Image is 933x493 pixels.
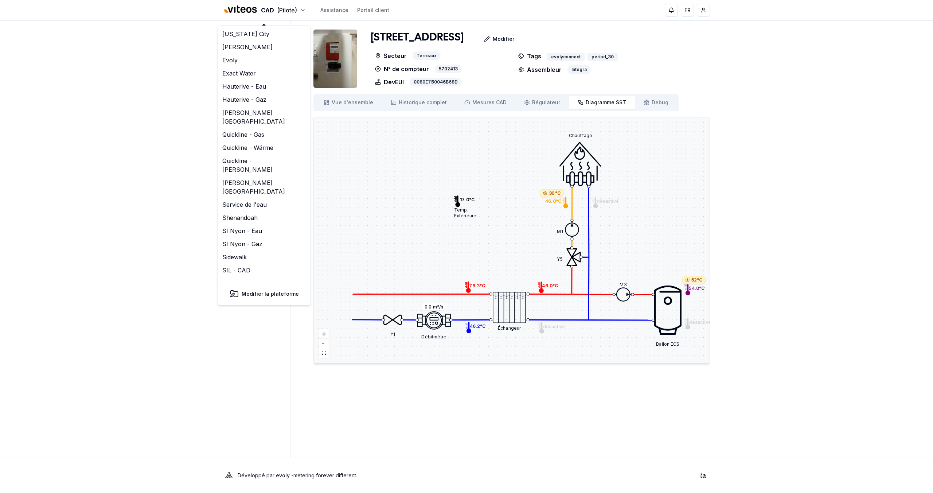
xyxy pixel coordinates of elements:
a: Service de l'eau [219,198,309,211]
span: Échangeur [498,325,521,330]
span: 46.0°C [542,283,558,288]
button: Modifier la plateforme [222,287,306,301]
span: 54.0°C [689,285,704,291]
div: React Flow controls [319,329,329,358]
button: zoom in [319,329,329,339]
span: 17.0°C [460,197,475,202]
span: 46.2°C [470,323,486,329]
button: fit view [319,348,329,358]
a: SI Nyon - Eau [219,224,309,237]
span: désactivé [689,319,711,325]
span: Y1 [390,331,395,337]
a: SI Nyon - Gaz [219,237,309,251]
span: Chauffage [569,133,593,138]
span: 52°C [691,277,703,283]
span: Débitmètre [421,334,446,339]
span: désactivé [597,198,618,204]
a: Quickline - Gas [219,128,309,141]
a: Hauterive - Eau [219,80,309,93]
a: Shenandoah [219,211,309,224]
span: 30°C [549,190,561,196]
a: Quickline - [PERSON_NAME] [219,154,309,176]
span: 46.0°C [545,198,561,204]
a: Sidewalk [219,251,309,264]
a: Quickline - Wärme [219,141,309,154]
a: [PERSON_NAME] [219,40,309,54]
a: Exact Water [219,67,309,80]
a: [PERSON_NAME][GEOGRAPHIC_DATA] [219,106,309,128]
a: SIL - CAD [219,264,309,277]
a: Evoly [219,54,309,67]
span: M3 [620,282,626,287]
a: Hauterive - Gaz [219,93,309,106]
span: Temp. Extérieure [454,207,476,219]
a: [US_STATE] City [219,27,309,40]
button: zoom out [319,339,329,348]
a: [PERSON_NAME][GEOGRAPHIC_DATA] [219,176,309,198]
span: 0.0 m³/h [422,303,446,310]
span: Ballon ECS [656,341,680,346]
span: 76.3°C [469,283,485,288]
span: désactivé [543,323,565,329]
span: M1 [557,229,563,234]
span: Y5 [557,256,562,261]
